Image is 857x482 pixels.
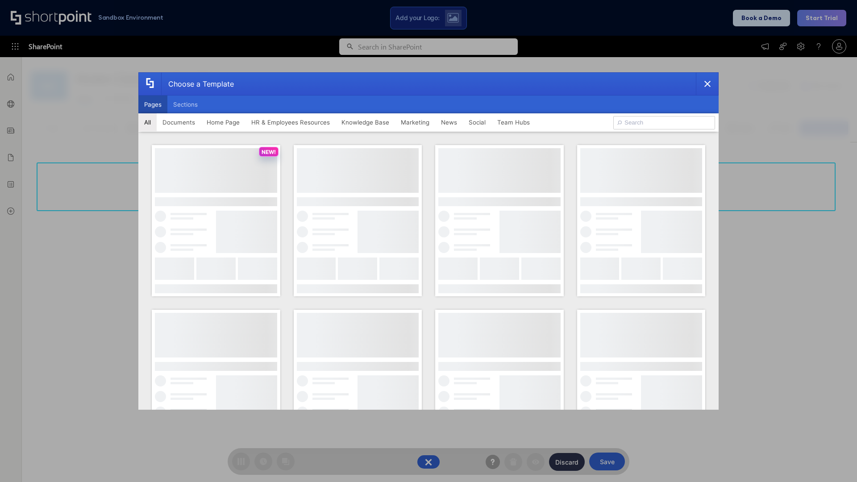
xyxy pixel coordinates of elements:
button: Sections [167,96,204,113]
iframe: Chat Widget [812,439,857,482]
p: NEW! [262,149,276,155]
input: Search [613,116,715,129]
button: Knowledge Base [336,113,395,131]
button: Social [463,113,491,131]
button: Marketing [395,113,435,131]
div: template selector [138,72,719,410]
button: Pages [138,96,167,113]
button: HR & Employees Resources [245,113,336,131]
button: Documents [157,113,201,131]
button: News [435,113,463,131]
button: Team Hubs [491,113,536,131]
button: Home Page [201,113,245,131]
button: All [138,113,157,131]
div: Choose a Template [161,73,234,95]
